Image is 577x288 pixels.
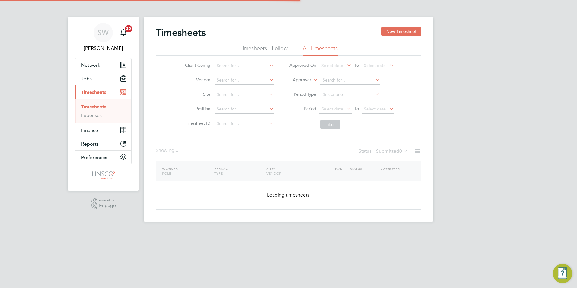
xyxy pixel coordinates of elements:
span: SW [98,29,109,37]
input: Select one [320,91,380,99]
input: Search for... [215,62,274,70]
span: Jobs [81,76,92,82]
label: Timesheet ID [183,120,210,126]
input: Search for... [215,91,274,99]
a: Expenses [81,112,102,118]
div: Showing [156,147,179,154]
button: Preferences [75,151,131,164]
a: Go to home page [75,170,132,180]
input: Search for... [215,105,274,114]
span: Engage [99,203,116,208]
span: Finance [81,127,98,133]
a: Timesheets [81,104,106,110]
button: Filter [320,120,340,129]
span: 0 [399,148,402,154]
nav: Main navigation [68,17,139,191]
label: Site [183,91,210,97]
div: Timesheets [75,99,131,123]
label: Vendor [183,77,210,82]
span: Shaun White [75,45,132,52]
input: Search for... [215,120,274,128]
span: Network [81,62,100,68]
a: SW[PERSON_NAME] [75,23,132,52]
span: Select date [364,63,386,68]
span: Powered by [99,198,116,203]
button: New Timesheet [381,27,421,36]
h2: Timesheets [156,27,206,39]
span: Preferences [81,155,107,160]
span: Select date [321,63,343,68]
button: Timesheets [75,85,131,99]
button: Reports [75,137,131,150]
span: To [353,105,361,113]
label: Position [183,106,210,111]
input: Search for... [320,76,380,85]
span: Reports [81,141,99,147]
li: Timesheets I Follow [240,45,288,56]
label: Approver [284,77,311,83]
span: Select date [364,106,386,112]
label: Approved On [289,62,316,68]
label: Client Config [183,62,210,68]
input: Search for... [215,76,274,85]
span: Select date [321,106,343,112]
label: Period [289,106,316,111]
button: Engage Resource Center [553,264,572,283]
span: 20 [125,25,132,32]
span: ... [174,147,178,153]
span: Timesheets [81,89,106,95]
button: Network [75,58,131,72]
span: To [353,61,361,69]
img: linsco-logo-retina.png [91,170,116,180]
a: Powered byEngage [91,198,116,210]
button: Jobs [75,72,131,85]
label: Period Type [289,91,316,97]
li: All Timesheets [303,45,338,56]
div: Status [359,147,409,156]
button: Finance [75,123,131,137]
a: 20 [117,23,129,42]
label: Submitted [376,148,408,154]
